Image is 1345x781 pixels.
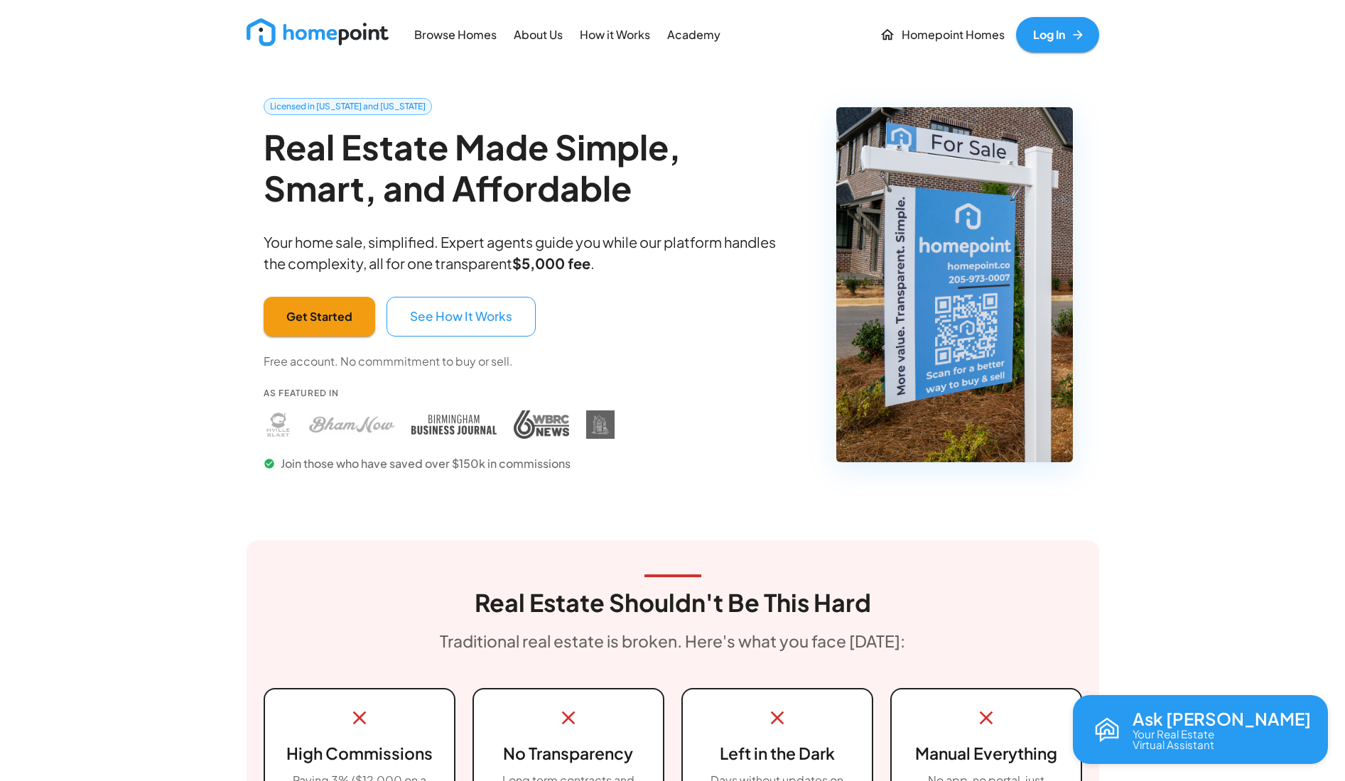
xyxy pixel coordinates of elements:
[264,387,615,399] p: As Featured In
[409,18,502,50] a: Browse Homes
[514,410,569,439] img: WBRC press coverage - Homepoint featured in WBRC
[700,741,855,767] h6: Left in the Dark
[667,27,720,43] p: Academy
[264,98,432,115] a: Licensed in [US_STATE] and [US_STATE]
[1090,713,1124,747] img: Reva
[411,410,497,439] img: Birmingham Business Journal press coverage - Homepoint featured in Birmingham Business Journal
[264,456,615,472] p: Join those who have saved over $150k in commissions
[580,27,650,43] p: How it Works
[574,18,656,50] a: How it Works
[282,741,437,767] h6: High Commissions
[264,100,431,113] span: Licensed in [US_STATE] and [US_STATE]
[247,18,389,46] img: new_logo_light.png
[512,254,590,272] b: $5,000 fee
[387,297,536,337] button: See How It Works
[264,354,513,370] p: Free account. No commmitment to buy or sell.
[491,741,646,767] h6: No Transparency
[264,410,292,439] img: Huntsville Blast press coverage - Homepoint featured in Huntsville Blast
[414,27,497,43] p: Browse Homes
[1133,709,1311,728] p: Ask [PERSON_NAME]
[264,231,800,274] p: Your home sale, simplified. Expert agents guide you while our platform handles the complexity, al...
[874,17,1010,53] a: Homepoint Homes
[586,410,615,439] img: DIY Homebuyers Academy press coverage - Homepoint featured in DIY Homebuyers Academy
[836,107,1073,462] img: Homepoint real estate for sale sign - Licensed brokerage in Alabama and Tennessee
[508,18,568,50] a: About Us
[440,628,905,655] h6: Traditional real estate is broken. Here's what you face [DATE]:
[264,297,375,337] button: Get Started
[514,27,563,43] p: About Us
[475,589,871,617] h3: Real Estate Shouldn't Be This Hard
[1133,728,1214,750] p: Your Real Estate Virtual Assistant
[264,126,800,208] h2: Real Estate Made Simple, Smart, and Affordable
[1016,17,1099,53] a: Log In
[661,18,726,50] a: Academy
[309,410,394,439] img: Bham Now press coverage - Homepoint featured in Bham Now
[902,27,1005,43] p: Homepoint Homes
[1073,695,1328,764] button: Open chat with Reva
[909,741,1064,767] h6: Manual Everything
